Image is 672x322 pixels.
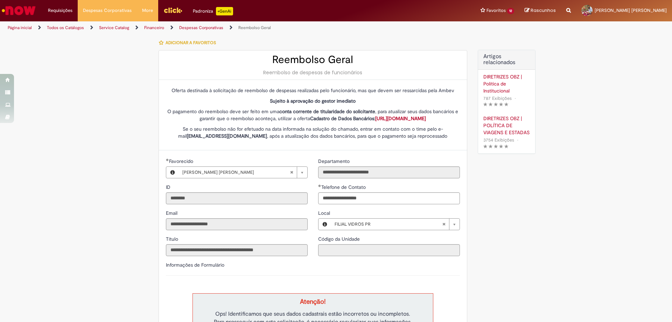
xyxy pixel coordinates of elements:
a: Rascunhos [525,7,556,14]
span: Local [318,210,331,216]
span: 12 [507,8,514,14]
input: Título [166,244,308,256]
span: Requisições [48,7,72,14]
p: Se o seu reembolso não for efetuado na data informada na solução do chamado, entrar em contato co... [166,125,460,139]
span: Somente leitura - Email [166,210,179,216]
span: 787 Exibições [483,95,512,101]
input: Telefone de Contato [318,192,460,204]
strong: Sujeito à aprovação do gestor imediato [270,98,356,104]
button: Favorecido, Visualizar este registro Efigenio Augusto Das Dores [166,167,179,178]
a: DIRETRIZES OBZ | POLÍTICA DE VIAGENS E ESTADAS [483,115,530,136]
strong: [EMAIL_ADDRESS][DOMAIN_NAME] [187,133,267,139]
a: [URL][DOMAIN_NAME] [375,115,426,122]
h3: Artigos relacionados [483,54,530,66]
abbr: Limpar campo Local [439,219,449,230]
strong: Atenção! [300,297,325,306]
span: • [513,94,517,103]
a: FILIAL VIDROS PRLimpar campo Local [331,219,460,230]
a: Todos os Catálogos [47,25,84,30]
span: [PERSON_NAME] [PERSON_NAME] [595,7,667,13]
input: Departamento [318,166,460,178]
a: Reembolso Geral [238,25,271,30]
span: Ops! Identificamos que seus dados cadastrais estão incorretos ou incompletos. [215,310,410,317]
span: [PERSON_NAME] [PERSON_NAME] [182,167,290,178]
a: Financeiro [144,25,164,30]
span: Adicionar a Favoritos [166,40,216,46]
strong: Cadastro de Dados Bancários: [310,115,426,122]
span: Telefone de Contato [321,184,367,190]
span: Necessários - Favorecido [169,158,195,164]
span: 3754 Exibições [483,137,514,143]
label: Somente leitura - ID [166,184,172,191]
a: [PERSON_NAME] [PERSON_NAME]Limpar campo Favorecido [179,167,307,178]
a: Despesas Corporativas [179,25,223,30]
ul: Trilhas de página [5,21,443,34]
h2: Reembolso Geral [166,54,460,66]
img: ServiceNow [1,4,37,18]
p: Oferta destinada à solicitação de reembolso de despesas realizadas pelo funcionário, mas que deve... [166,87,460,94]
input: Email [166,218,308,230]
div: Reembolso de despesas de funcionários [166,69,460,76]
span: FILIAL VIDROS PR [335,219,442,230]
span: Somente leitura - ID [166,184,172,190]
label: Somente leitura - Título [166,235,180,242]
a: DIRETRIZES OBZ | Política de Institucional [483,73,530,94]
a: Página inicial [8,25,32,30]
button: Local, Visualizar este registro FILIAL VIDROS PR [318,219,331,230]
label: Informações de Formulário [166,262,224,268]
span: • [516,135,520,145]
p: O pagamento do reembolso deve ser feito em uma , para atualizar seus dados bancários e garantir q... [166,108,460,122]
strong: conta corrente de titularidade do solicitante [279,108,375,115]
span: Obrigatório Preenchido [318,184,321,187]
label: Somente leitura - Departamento [318,158,351,165]
button: Adicionar a Favoritos [159,35,220,50]
div: Padroniza [193,7,233,15]
span: Despesas Corporativas [83,7,132,14]
span: Obrigatório Preenchido [166,158,169,161]
span: More [142,7,153,14]
abbr: Limpar campo Favorecido [286,167,297,178]
input: Código da Unidade [318,244,460,256]
label: Somente leitura - Email [166,210,179,217]
a: Service Catalog [99,25,129,30]
span: Somente leitura - Departamento [318,158,351,164]
label: Somente leitura - Código da Unidade [318,235,361,242]
p: +GenAi [216,7,233,15]
span: Favoritos [486,7,506,14]
img: click_logo_yellow_360x200.png [163,5,182,15]
input: ID [166,192,308,204]
span: Rascunhos [531,7,556,14]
